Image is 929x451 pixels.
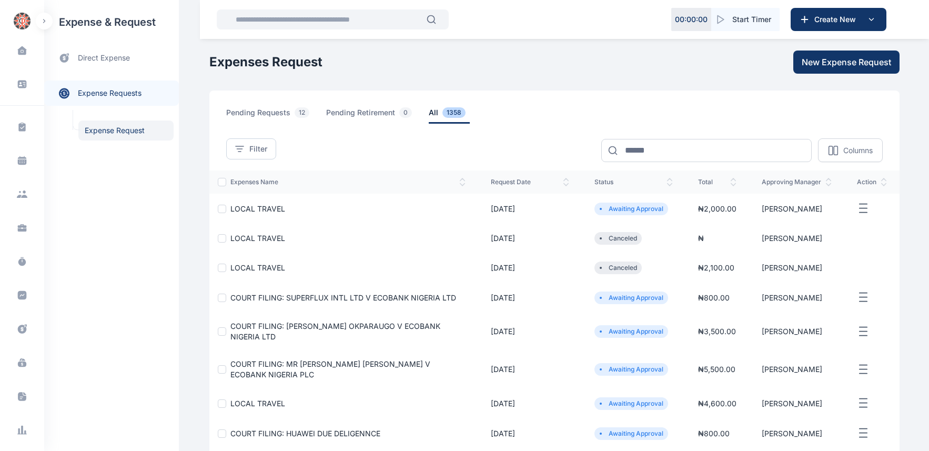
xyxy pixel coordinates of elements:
[810,14,865,25] span: Create New
[230,399,285,408] a: LOCAL TRAVEL
[226,107,314,124] span: pending requests
[478,194,582,224] td: [DATE]
[599,365,664,374] li: Awaiting Approval
[44,44,179,72] a: direct expense
[478,224,582,253] td: [DATE]
[429,107,470,124] span: all
[599,264,638,272] li: Canceled
[230,234,285,243] a: LOCAL TRAVEL
[749,350,844,388] td: [PERSON_NAME]
[230,178,466,186] span: expenses Name
[230,204,285,213] a: LOCAL TRAVEL
[698,293,730,302] span: ₦ 800.00
[698,263,734,272] span: ₦ 2,100.00
[442,107,466,118] span: 1358
[478,313,582,350] td: [DATE]
[478,418,582,448] td: [DATE]
[230,359,430,379] a: COURT FILING: MR [PERSON_NAME] [PERSON_NAME] V ECOBANK NIGERIA PLC
[491,178,569,186] span: request date
[711,8,780,31] button: Start Timer
[599,327,664,336] li: Awaiting Approval
[478,253,582,283] td: [DATE]
[698,429,730,438] span: ₦ 800.00
[44,81,179,106] a: expense requests
[749,313,844,350] td: [PERSON_NAME]
[230,429,380,438] a: COURT FILING: HUAWEI DUE DELIGENNCE
[698,365,735,374] span: ₦ 5,500.00
[791,8,886,31] button: Create New
[478,388,582,418] td: [DATE]
[226,107,326,124] a: pending requests12
[230,263,285,272] a: LOCAL TRAVEL
[843,145,873,156] p: Columns
[230,293,456,302] a: COURT FILING: SUPERFLUX INTL LTD V ECOBANK NIGERIA LTD
[749,418,844,448] td: [PERSON_NAME]
[599,294,664,302] li: Awaiting Approval
[698,327,736,336] span: ₦ 3,500.00
[230,322,440,341] a: COURT FILING: [PERSON_NAME] OKPARAUGO V ECOBANK NIGERIA LTD
[749,253,844,283] td: [PERSON_NAME]
[429,107,482,124] a: all1358
[295,107,309,118] span: 12
[594,178,673,186] span: status
[857,178,887,186] span: action
[698,399,736,408] span: ₦ 4,600.00
[599,429,664,438] li: Awaiting Approval
[209,54,322,71] h1: Expenses Request
[749,388,844,418] td: [PERSON_NAME]
[698,178,736,186] span: total
[818,138,883,162] button: Columns
[599,205,664,213] li: Awaiting Approval
[793,51,900,74] button: New Expense Request
[675,14,708,25] p: 00 : 00 : 00
[478,350,582,388] td: [DATE]
[698,234,704,243] span: ₦
[599,399,664,408] li: Awaiting Approval
[399,107,412,118] span: 0
[749,224,844,253] td: [PERSON_NAME]
[78,121,174,141] a: Expense Request
[44,72,179,106] div: expense requests
[749,283,844,313] td: [PERSON_NAME]
[762,178,832,186] span: approving manager
[226,138,276,159] button: Filter
[802,56,891,68] span: New Expense Request
[749,194,844,224] td: [PERSON_NAME]
[326,107,416,124] span: pending retirement
[478,283,582,313] td: [DATE]
[249,144,267,154] span: Filter
[326,107,429,124] a: pending retirement0
[78,53,130,64] span: direct expense
[698,204,736,213] span: ₦ 2,000.00
[732,14,771,25] span: Start Timer
[599,234,638,243] li: Canceled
